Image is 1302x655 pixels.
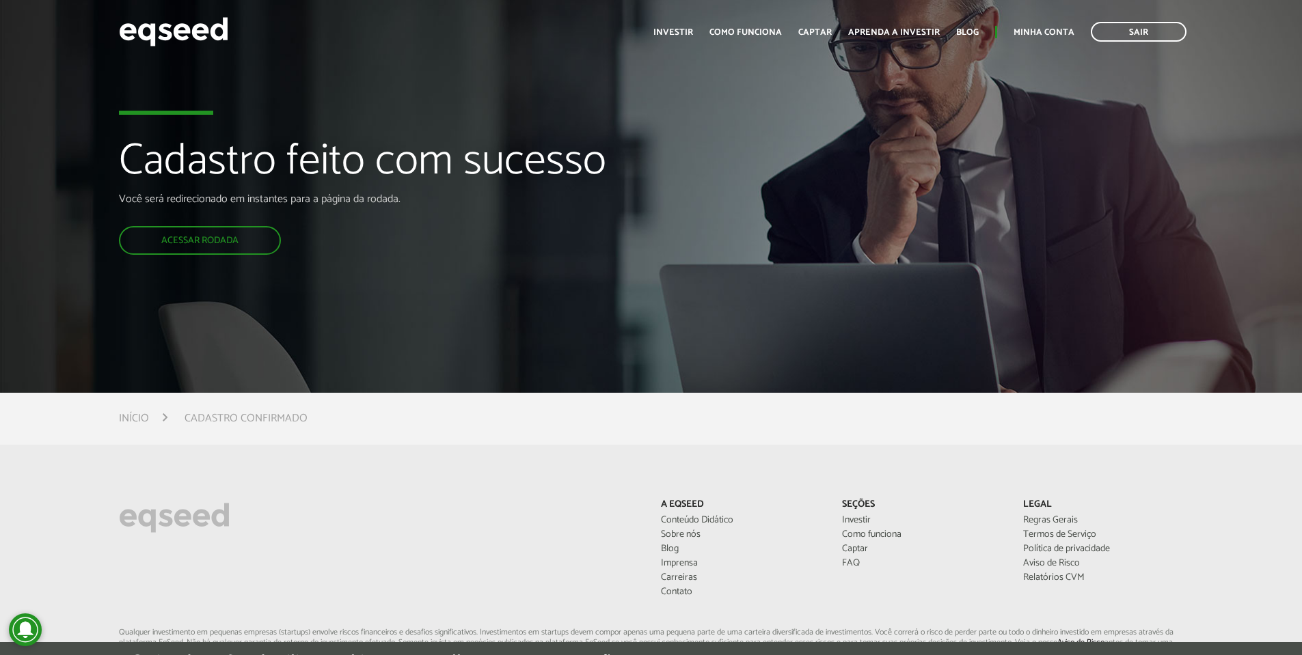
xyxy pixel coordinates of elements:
[661,530,822,540] a: Sobre nós
[661,499,822,511] p: A EqSeed
[842,516,1003,525] a: Investir
[842,559,1003,568] a: FAQ
[848,28,940,37] a: Aprenda a investir
[661,516,822,525] a: Conteúdo Didático
[185,409,308,428] li: Cadastro confirmado
[798,28,832,37] a: Captar
[1091,22,1186,42] a: Sair
[1023,530,1184,540] a: Termos de Serviço
[842,544,1003,554] a: Captar
[119,413,149,424] a: Início
[1023,516,1184,525] a: Regras Gerais
[119,193,750,206] p: Você será redirecionado em instantes para a página da rodada.
[1014,28,1074,37] a: Minha conta
[709,28,782,37] a: Como funciona
[119,499,230,536] img: EqSeed Logo
[661,544,822,554] a: Blog
[661,587,822,597] a: Contato
[956,28,979,37] a: Blog
[653,28,693,37] a: Investir
[661,573,822,583] a: Carreiras
[842,499,1003,511] p: Seções
[119,14,228,50] img: EqSeed
[119,138,750,193] h1: Cadastro feito com sucesso
[1023,499,1184,511] p: Legal
[1023,573,1184,583] a: Relatórios CVM
[1023,559,1184,568] a: Aviso de Risco
[1057,639,1104,647] a: Aviso de Risco
[842,530,1003,540] a: Como funciona
[661,559,822,568] a: Imprensa
[119,226,281,255] a: Acessar rodada
[1023,544,1184,554] a: Política de privacidade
